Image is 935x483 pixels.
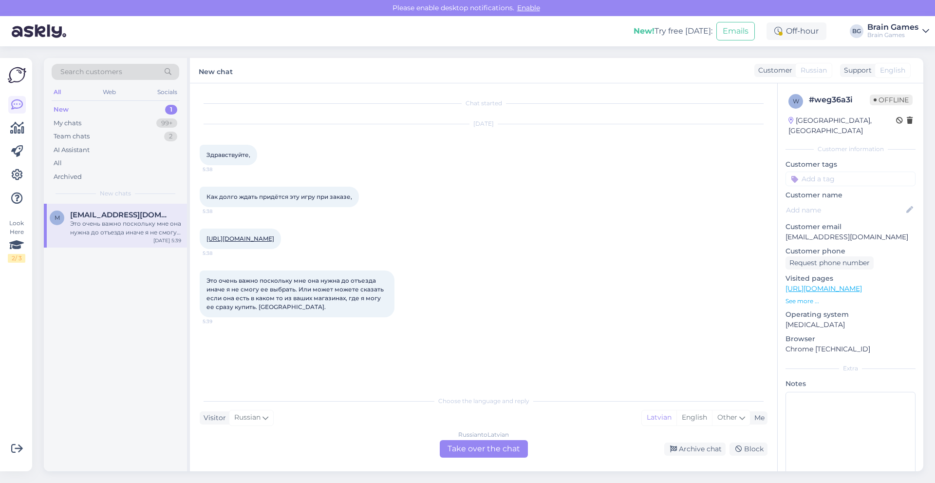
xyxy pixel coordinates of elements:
p: Customer phone [785,246,916,256]
a: Brain GamesBrain Games [867,23,929,39]
span: 5:38 [203,208,239,215]
div: New [54,105,69,115]
p: Customer tags [785,159,916,170]
div: 2 [164,132,177,141]
p: [MEDICAL_DATA] [785,320,916,330]
div: All [52,86,63,98]
div: Visitor [200,413,226,423]
p: Operating system [785,309,916,320]
div: [DATE] [200,119,767,128]
span: 5:38 [203,250,239,257]
input: Add name [786,205,904,215]
div: Look Here [8,219,25,263]
div: Latvian [642,410,676,425]
span: English [880,65,905,76]
p: See more ... [785,297,916,306]
div: [DATE] 5:39 [153,237,181,244]
div: Chat started [200,99,767,108]
div: Request phone number [785,256,874,270]
div: 2 / 3 [8,254,25,263]
label: New chat [199,64,233,77]
img: Askly Logo [8,66,26,84]
div: All [54,158,62,168]
div: Archive chat [664,443,726,456]
span: Как долго ждать придётся эту игру при заказе, [206,193,352,200]
p: Notes [785,379,916,389]
span: Enable [514,3,543,12]
p: Chrome [TECHNICAL_ID] [785,344,916,354]
span: 5:38 [203,166,239,173]
div: BG [850,24,863,38]
a: [URL][DOMAIN_NAME] [206,235,274,242]
div: Team chats [54,132,90,141]
span: w [793,97,799,105]
span: Offline [870,95,913,105]
p: Visited pages [785,273,916,284]
div: Block [729,443,767,456]
div: English [676,410,712,425]
span: New chats [100,189,131,198]
div: Try free [DATE]: [634,25,712,37]
div: Take over the chat [440,440,528,458]
div: # weg36a3i [809,94,870,106]
div: Choose the language and reply [200,397,767,406]
div: 1 [165,105,177,115]
div: AI Assistant [54,145,90,155]
span: Russian [234,412,261,423]
span: Other [717,413,737,422]
div: Web [101,86,118,98]
span: Russian [801,65,827,76]
div: Extra [785,364,916,373]
span: m [55,214,60,221]
p: [EMAIL_ADDRESS][DOMAIN_NAME] [785,232,916,242]
p: Customer name [785,190,916,200]
div: Archived [54,172,82,182]
div: Customer information [785,145,916,154]
div: Brain Games [867,23,918,31]
span: 5:39 [203,318,239,325]
div: [GEOGRAPHIC_DATA], [GEOGRAPHIC_DATA] [788,116,896,136]
div: Customer [754,65,792,76]
input: Add a tag [785,172,916,186]
div: Это очень важно поскольку мне она нужна до отъезда иначе я не смогу ее выбрать. Или может можете ... [70,219,181,237]
a: [URL][DOMAIN_NAME] [785,284,862,293]
div: My chats [54,118,81,128]
div: Me [750,413,765,423]
div: Support [840,65,872,76]
p: Customer email [785,222,916,232]
span: maljva@gmail.com [70,211,171,219]
div: Off-hour [767,22,826,40]
button: Emails [716,22,755,40]
div: Socials [155,86,179,98]
b: New! [634,26,654,36]
span: Это очень важно поскольку мне она нужна до отъезда иначе я не смогу ее выбрать. Или может можете ... [206,277,385,310]
span: Search customers [60,67,122,77]
div: Russian to Latvian [458,430,509,439]
span: Здравствуйте, [206,151,250,158]
div: 99+ [156,118,177,128]
p: Browser [785,334,916,344]
div: Brain Games [867,31,918,39]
